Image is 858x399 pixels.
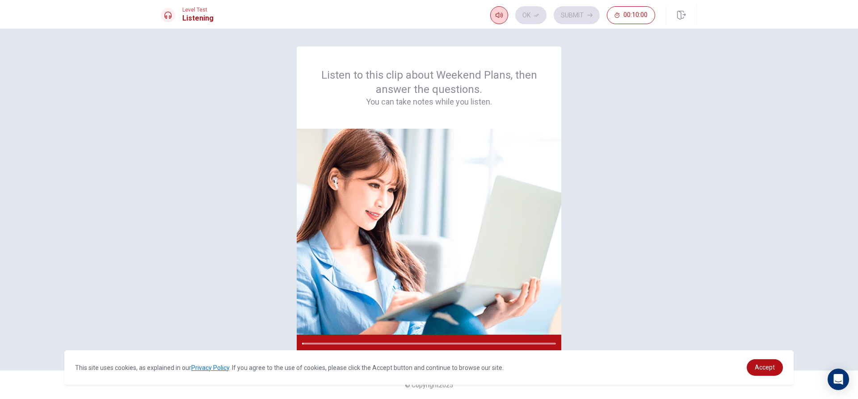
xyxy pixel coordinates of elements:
[318,97,540,107] h4: You can take notes while you listen.
[747,359,783,376] a: dismiss cookie message
[64,350,794,385] div: cookieconsent
[191,364,229,371] a: Privacy Policy
[607,6,655,24] button: 00:10:00
[623,12,648,19] span: 00:10:00
[405,382,453,389] span: © Copyright 2025
[297,129,561,335] img: passage image
[318,68,540,107] div: Listen to this clip about Weekend Plans, then answer the questions.
[828,369,849,390] div: Open Intercom Messenger
[182,7,214,13] span: Level Test
[182,13,214,24] h1: Listening
[75,364,504,371] span: This site uses cookies, as explained in our . If you agree to the use of cookies, please click th...
[755,364,775,371] span: Accept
